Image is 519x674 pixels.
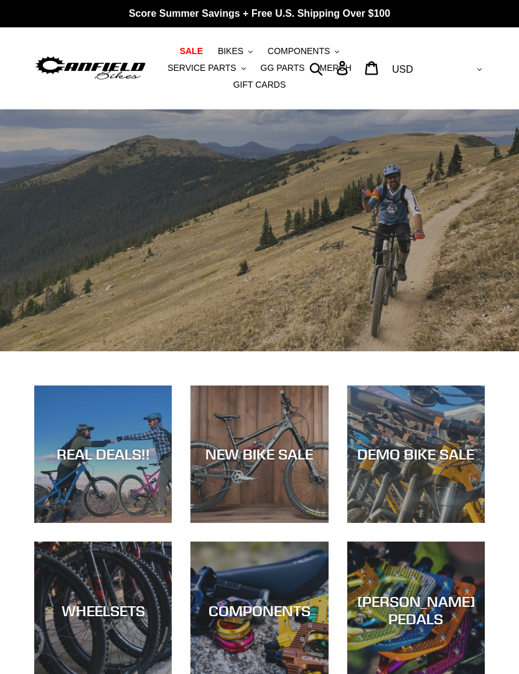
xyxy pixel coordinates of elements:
div: WHEELSETS [34,601,172,619]
a: GG PARTS [255,60,311,76]
a: REAL DEALS!! [34,385,172,523]
div: COMPONENTS [190,601,328,619]
span: SERVICE PARTS [167,63,236,73]
div: DEMO BIKE SALE [347,445,485,463]
button: BIKES [212,43,259,60]
button: COMPONENTS [261,43,345,60]
a: SALE [174,43,209,60]
div: NEW BIKE SALE [190,445,328,463]
a: DEMO BIKE SALE [347,385,485,523]
span: GIFT CARDS [233,80,286,90]
span: GG PARTS [261,63,305,73]
button: SERVICE PARTS [161,60,251,76]
span: BIKES [218,46,243,57]
div: REAL DEALS!! [34,445,172,463]
span: COMPONENTS [268,46,330,57]
img: Canfield Bikes [34,54,147,82]
span: SALE [180,46,203,57]
a: GIFT CARDS [227,76,292,93]
a: NEW BIKE SALE [190,385,328,523]
div: [PERSON_NAME] PEDALS [347,593,485,629]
